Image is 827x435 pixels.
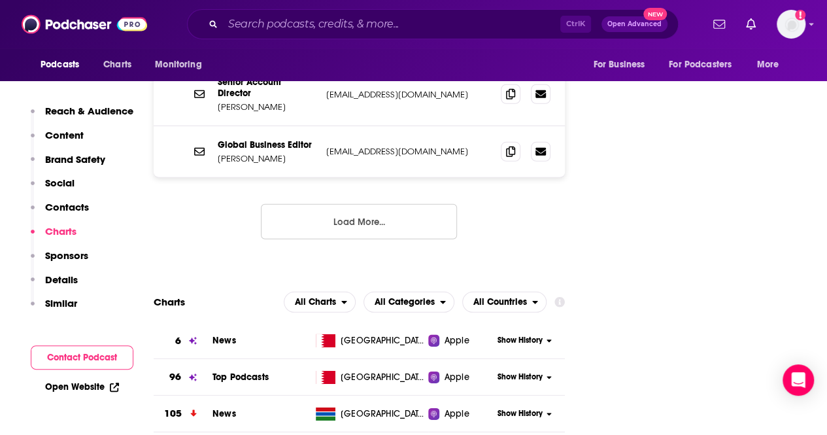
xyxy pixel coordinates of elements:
[95,52,139,77] a: Charts
[45,249,88,262] p: Sponsors
[31,249,88,273] button: Sponsors
[31,153,105,177] button: Brand Safety
[498,408,543,419] span: Show History
[795,10,805,20] svg: Add a profile image
[31,52,96,77] button: open menu
[261,204,457,239] button: Load More...
[103,56,131,74] span: Charts
[777,10,805,39] button: Show profile menu
[31,297,77,321] button: Similar
[311,408,428,421] a: [GEOGRAPHIC_DATA]
[154,296,185,308] h2: Charts
[169,370,181,385] h3: 96
[341,334,426,347] span: Bahrain
[643,8,667,20] span: New
[45,297,77,309] p: Similar
[326,89,490,100] p: [EMAIL_ADDRESS][DOMAIN_NAME]
[498,335,543,346] span: Show History
[45,129,84,141] p: Content
[462,292,547,313] h2: Countries
[783,364,814,396] div: Open Intercom Messenger
[295,298,336,307] span: All Charts
[462,292,547,313] button: open menu
[187,9,679,39] div: Search podcasts, credits, & more...
[428,371,494,384] a: Apple
[218,139,316,150] p: Global Business Editor
[284,292,356,313] h2: Platforms
[494,408,556,419] button: Show History
[748,52,796,77] button: open menu
[494,335,556,346] button: Show History
[777,10,805,39] span: Logged in as ClarissaGuerrero
[154,323,212,359] a: 6
[31,105,133,129] button: Reach & Audience
[284,292,356,313] button: open menu
[212,335,236,346] a: News
[31,201,89,225] button: Contacts
[311,334,428,347] a: [GEOGRAPHIC_DATA]
[41,56,79,74] span: Podcasts
[31,225,76,249] button: Charts
[494,372,556,383] button: Show History
[22,12,147,37] img: Podchaser - Follow, Share and Rate Podcasts
[31,273,78,298] button: Details
[363,292,454,313] button: open menu
[741,13,761,35] a: Show notifications dropdown
[669,56,732,74] span: For Podcasters
[45,177,75,189] p: Social
[154,396,212,432] a: 105
[45,273,78,286] p: Details
[175,334,181,349] h3: 6
[218,101,316,113] p: [PERSON_NAME]
[428,408,494,421] a: Apple
[45,153,105,165] p: Brand Safety
[777,10,805,39] img: User Profile
[212,372,269,383] a: Top Podcasts
[445,408,469,421] span: Apple
[445,334,469,347] span: Apple
[45,105,133,117] p: Reach & Audience
[341,408,426,421] span: Gambia
[45,381,119,392] a: Open Website
[45,201,89,213] p: Contacts
[473,298,527,307] span: All Countries
[428,334,494,347] a: Apple
[375,298,435,307] span: All Categories
[560,16,591,33] span: Ctrl K
[218,153,316,164] p: [PERSON_NAME]
[660,52,751,77] button: open menu
[164,406,182,421] h3: 105
[584,52,661,77] button: open menu
[154,359,212,395] a: 96
[31,345,133,370] button: Contact Podcast
[593,56,645,74] span: For Business
[311,371,428,384] a: [GEOGRAPHIC_DATA]
[363,292,454,313] h2: Categories
[341,371,426,384] span: Bahrain
[498,372,543,383] span: Show History
[146,52,218,77] button: open menu
[31,177,75,201] button: Social
[601,16,667,32] button: Open AdvancedNew
[45,225,76,237] p: Charts
[155,56,201,74] span: Monitoring
[218,77,316,99] p: Senior Account Director
[326,146,490,157] p: [EMAIL_ADDRESS][DOMAIN_NAME]
[708,13,730,35] a: Show notifications dropdown
[212,408,236,419] a: News
[445,371,469,384] span: Apple
[31,129,84,153] button: Content
[757,56,779,74] span: More
[223,14,560,35] input: Search podcasts, credits, & more...
[607,21,662,27] span: Open Advanced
